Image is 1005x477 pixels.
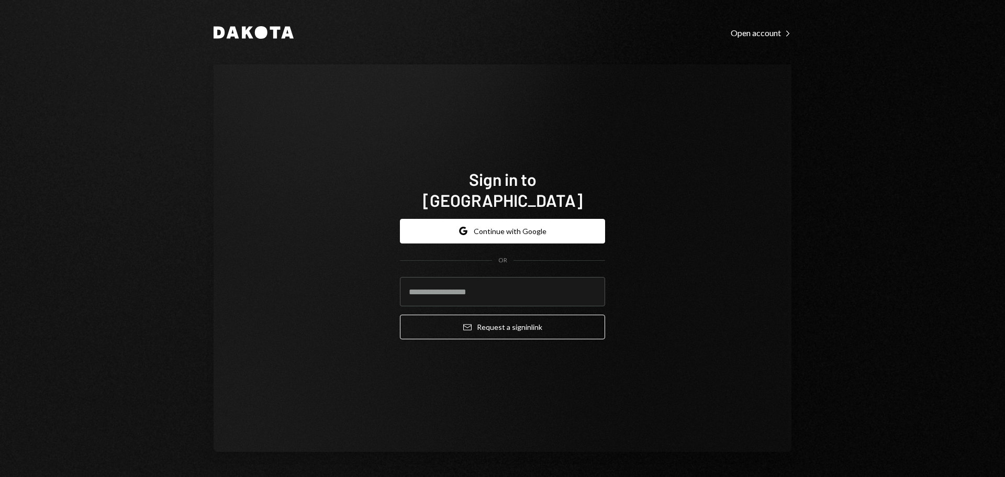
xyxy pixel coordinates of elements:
[400,169,605,210] h1: Sign in to [GEOGRAPHIC_DATA]
[498,256,507,265] div: OR
[731,28,791,38] div: Open account
[400,219,605,243] button: Continue with Google
[731,27,791,38] a: Open account
[400,315,605,339] button: Request a signinlink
